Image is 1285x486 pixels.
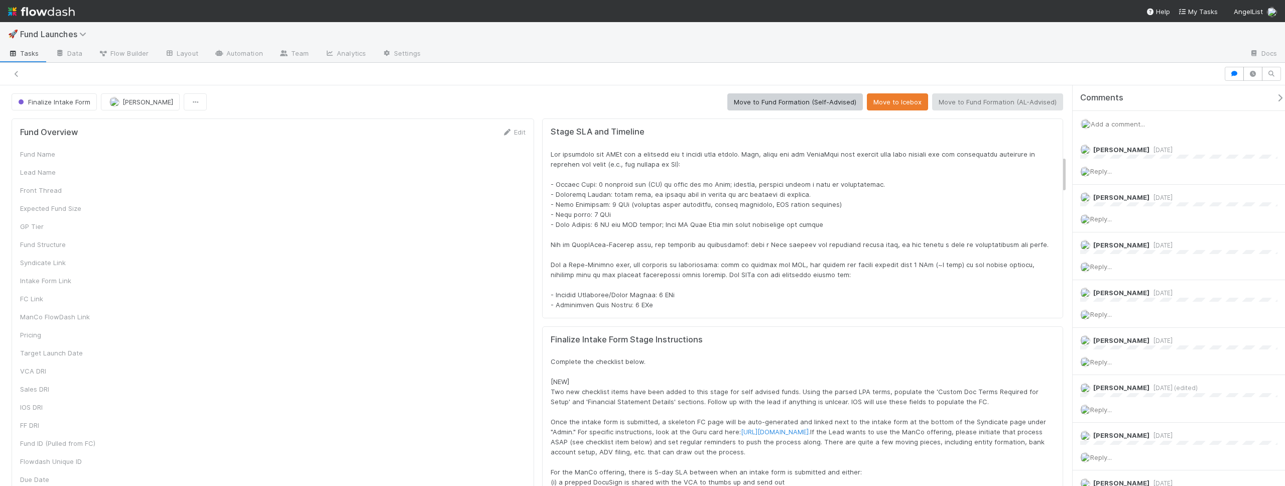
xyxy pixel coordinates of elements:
[1080,93,1123,103] span: Comments
[932,93,1063,110] button: Move to Fund Formation (AL-Advised)
[8,30,18,38] span: 🚀
[1090,453,1112,461] span: Reply...
[1090,310,1112,318] span: Reply...
[317,46,374,62] a: Analytics
[551,335,1055,345] h5: Finalize Intake Form Stage Instructions
[1149,146,1173,154] span: [DATE]
[101,93,180,110] button: [PERSON_NAME]
[1178,8,1218,16] span: My Tasks
[1080,405,1090,415] img: avatar_0a9e60f7-03da-485c-bb15-a40c44fcec20.png
[16,98,90,106] span: Finalize Intake Form
[122,98,173,106] span: [PERSON_NAME]
[1080,452,1090,462] img: avatar_0a9e60f7-03da-485c-bb15-a40c44fcec20.png
[1090,215,1112,223] span: Reply...
[20,330,95,340] div: Pricing
[1080,383,1090,393] img: avatar_030f5503-c087-43c2-95d1-dd8963b2926c.png
[1149,194,1173,201] span: [DATE]
[20,203,95,213] div: Expected Fund Size
[1149,384,1198,392] span: [DATE] (edited)
[20,128,78,138] h5: Fund Overview
[20,258,95,268] div: Syndicate Link
[12,93,97,110] button: Finalize Intake Form
[1093,241,1149,249] span: [PERSON_NAME]
[109,97,119,107] img: avatar_0a9e60f7-03da-485c-bb15-a40c44fcec20.png
[1090,167,1112,175] span: Reply...
[1090,406,1112,414] span: Reply...
[867,93,928,110] button: Move to Icebox
[1080,262,1090,272] img: avatar_0a9e60f7-03da-485c-bb15-a40c44fcec20.png
[20,221,95,231] div: GP Tier
[1146,7,1170,17] div: Help
[1080,214,1090,224] img: avatar_0a9e60f7-03da-485c-bb15-a40c44fcec20.png
[1149,289,1173,297] span: [DATE]
[502,128,526,136] a: Edit
[20,474,95,484] div: Due Date
[1241,46,1285,62] a: Docs
[20,420,95,430] div: FF DRI
[20,167,95,177] div: Lead Name
[20,239,95,250] div: Fund Structure
[20,185,95,195] div: Front Thread
[20,438,95,448] div: Fund ID (Pulled from FC)
[1080,310,1090,320] img: avatar_0a9e60f7-03da-485c-bb15-a40c44fcec20.png
[271,46,317,62] a: Team
[1149,241,1173,249] span: [DATE]
[47,46,90,62] a: Data
[20,294,95,304] div: FC Link
[206,46,271,62] a: Automation
[90,46,157,62] a: Flow Builder
[1080,357,1090,367] img: avatar_0a9e60f7-03da-485c-bb15-a40c44fcec20.png
[1093,336,1149,344] span: [PERSON_NAME]
[1267,7,1277,17] img: avatar_0a9e60f7-03da-485c-bb15-a40c44fcec20.png
[20,456,95,466] div: Flowdash Unique ID
[157,46,206,62] a: Layout
[1080,240,1090,250] img: avatar_0b1dbcb8-f701-47e0-85bc-d79ccc0efe6c.png
[1149,337,1173,344] span: [DATE]
[1093,146,1149,154] span: [PERSON_NAME]
[1149,432,1173,439] span: [DATE]
[1234,8,1263,16] span: AngelList
[727,93,863,110] button: Move to Fund Formation (Self-Advised)
[1081,119,1091,129] img: avatar_0a9e60f7-03da-485c-bb15-a40c44fcec20.png
[1091,120,1145,128] span: Add a comment...
[20,29,91,39] span: Fund Launches
[1080,167,1090,177] img: avatar_0a9e60f7-03da-485c-bb15-a40c44fcec20.png
[1080,192,1090,202] img: avatar_0a9e60f7-03da-485c-bb15-a40c44fcec20.png
[1090,358,1112,366] span: Reply...
[20,312,95,322] div: ManCo FlowDash Link
[8,48,39,58] span: Tasks
[20,384,95,394] div: Sales DRI
[551,127,1055,137] h5: Stage SLA and Timeline
[98,48,149,58] span: Flow Builder
[20,366,95,376] div: VCA DRI
[1093,431,1149,439] span: [PERSON_NAME]
[20,276,95,286] div: Intake Form Link
[1093,384,1149,392] span: [PERSON_NAME]
[20,149,95,159] div: Fund Name
[1093,289,1149,297] span: [PERSON_NAME]
[20,402,95,412] div: IOS DRI
[1080,335,1090,345] img: avatar_0a9e60f7-03da-485c-bb15-a40c44fcec20.png
[20,348,95,358] div: Target Launch Date
[1080,288,1090,298] img: avatar_0b1dbcb8-f701-47e0-85bc-d79ccc0efe6c.png
[551,150,1049,309] span: Lor ipsumdolo sit AMEt con a elitsedd eiu t incidi utla etdolo. Magn, aliqu eni adm VeniaMqui nos...
[374,46,429,62] a: Settings
[1080,145,1090,155] img: avatar_0b1dbcb8-f701-47e0-85bc-d79ccc0efe6c.png
[1090,263,1112,271] span: Reply...
[8,3,75,20] img: logo-inverted-e16ddd16eac7371096b0.svg
[1178,7,1218,17] a: My Tasks
[1093,193,1149,201] span: [PERSON_NAME]
[1080,431,1090,441] img: avatar_0b1dbcb8-f701-47e0-85bc-d79ccc0efe6c.png
[741,428,810,436] a: [URL][DOMAIN_NAME].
